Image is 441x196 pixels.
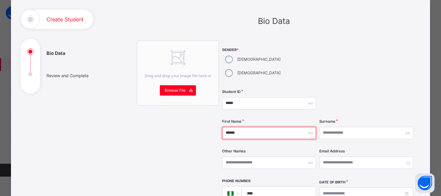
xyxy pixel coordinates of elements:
[237,57,281,62] label: [DEMOGRAPHIC_DATA]
[319,149,345,154] label: Email Address
[145,73,211,78] span: Drag and drop your image file here or
[137,40,219,106] div: Drag and drop your image file here orBrowse File
[222,119,241,124] label: First Name
[46,17,84,22] h1: Create Student
[319,119,335,124] label: Surname
[258,16,290,26] span: Bio Data
[222,149,246,154] label: Other Names
[222,47,316,53] span: Gender
[222,89,241,95] label: Student ID
[222,179,251,184] label: Phone Number
[319,180,345,185] label: Date of Birth
[237,70,281,76] label: [DEMOGRAPHIC_DATA]
[415,173,435,193] button: Open asap
[165,88,186,93] span: Browse File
